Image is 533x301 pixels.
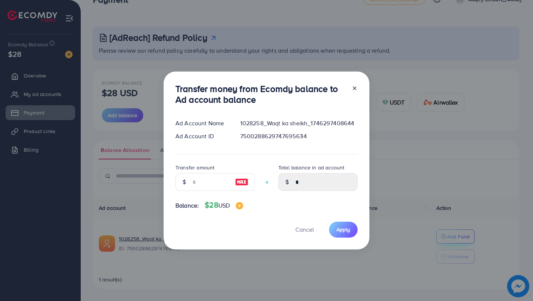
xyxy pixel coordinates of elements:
button: Cancel [286,222,323,238]
div: 1028258_Waqt ka sheikh_1746297408644 [234,119,363,128]
img: image [235,178,248,186]
label: Total balance in ad account [278,164,344,171]
div: 7500288629747695634 [234,132,363,140]
div: Ad Account ID [170,132,234,140]
label: Transfer amount [175,164,214,171]
span: Balance: [175,201,199,210]
span: Apply [336,226,350,233]
span: USD [218,201,230,209]
div: Ad Account Name [170,119,234,128]
img: image [236,202,243,209]
button: Apply [329,222,358,238]
h4: $28 [205,201,243,210]
h3: Transfer money from Ecomdy balance to Ad account balance [175,83,346,105]
span: Cancel [295,225,314,234]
